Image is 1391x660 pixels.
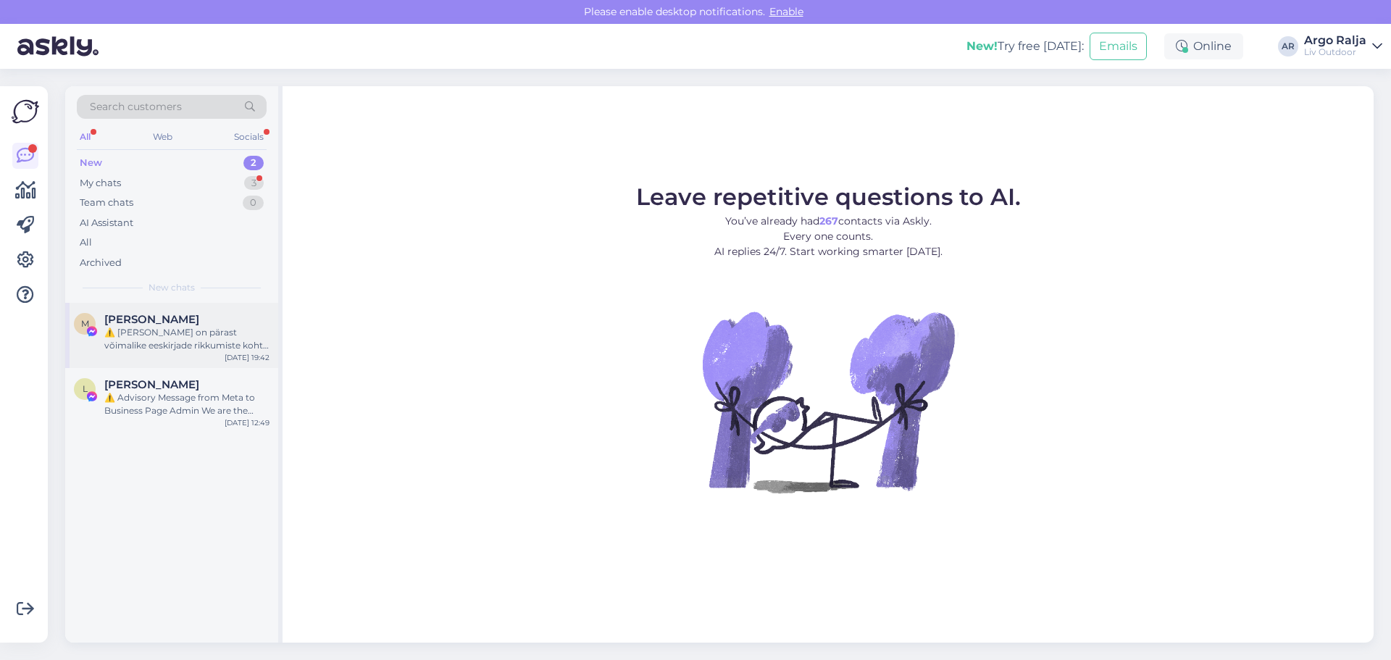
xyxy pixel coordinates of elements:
[104,313,199,326] span: Massimo Poggiali
[966,39,998,53] b: New!
[1304,35,1366,46] div: Argo Ralja
[80,156,102,170] div: New
[104,391,270,417] div: ⚠️ Advisory Message from Meta to Business Page Admin We are the Meta Community Care Division. Fol...
[80,216,133,230] div: AI Assistant
[104,326,270,352] div: ⚠️ [PERSON_NAME] on pärast võimalike eeskirjade rikkumiste kohta käivat teavitust lisatud ajutist...
[81,318,89,329] span: M
[104,378,199,391] span: Liz Armstrong
[698,271,958,532] img: No Chat active
[80,196,133,210] div: Team chats
[225,352,270,363] div: [DATE] 19:42
[244,176,264,191] div: 3
[90,99,182,114] span: Search customers
[225,417,270,428] div: [DATE] 12:49
[12,98,39,125] img: Askly Logo
[80,176,121,191] div: My chats
[77,128,93,146] div: All
[80,235,92,250] div: All
[80,256,122,270] div: Archived
[150,128,175,146] div: Web
[819,214,838,227] b: 267
[1304,35,1382,58] a: Argo RaljaLiv Outdoor
[1278,36,1298,57] div: AR
[966,38,1084,55] div: Try free [DATE]:
[243,196,264,210] div: 0
[149,281,195,294] span: New chats
[636,214,1021,259] p: You’ve already had contacts via Askly. Every one counts. AI replies 24/7. Start working smarter [...
[765,5,808,18] span: Enable
[83,383,88,394] span: L
[231,128,267,146] div: Socials
[636,183,1021,211] span: Leave repetitive questions to AI.
[1164,33,1243,59] div: Online
[1304,46,1366,58] div: Liv Outdoor
[1090,33,1147,60] button: Emails
[243,156,264,170] div: 2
